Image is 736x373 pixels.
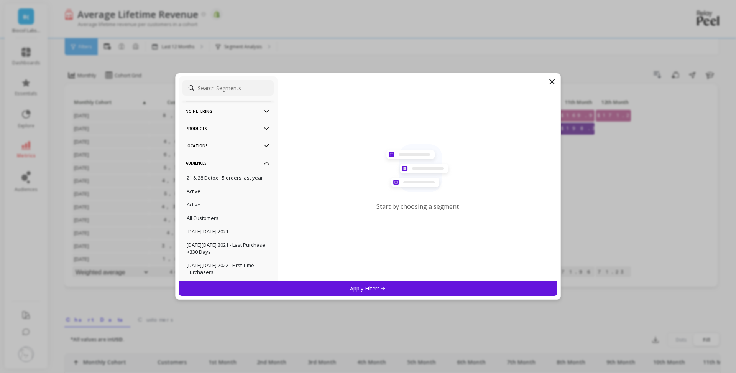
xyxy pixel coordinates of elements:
[182,80,274,96] input: Search Segments
[187,174,263,181] p: 21 & 28 Detox - 5 orders last year
[187,228,228,235] p: [DATE][DATE] 2021
[187,188,200,195] p: Active
[350,285,386,292] p: Apply Filters
[187,201,200,208] p: Active
[186,136,271,155] p: Locations
[187,262,269,276] p: [DATE][DATE] 2022 - First Time Purchasers
[186,153,271,173] p: Audiences
[376,202,459,211] p: Start by choosing a segment
[187,215,219,221] p: All Customers
[186,119,271,138] p: Products
[186,101,271,121] p: No filtering
[187,241,269,255] p: [DATE][DATE] 2021 - Last Purchase >330 Days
